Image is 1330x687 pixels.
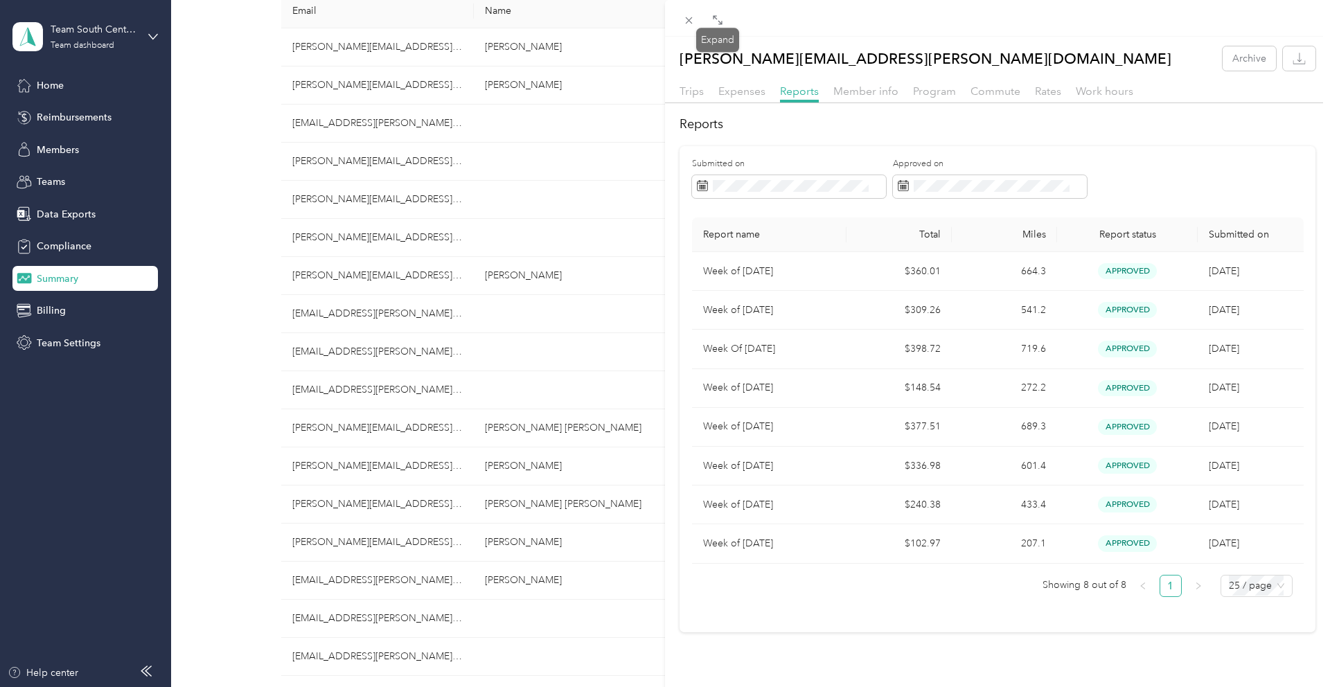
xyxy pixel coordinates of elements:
span: Reports [780,84,819,98]
span: [DATE] [1209,460,1239,472]
td: 541.2 [952,291,1057,330]
td: $336.98 [846,447,952,485]
td: $377.51 [846,408,952,447]
div: Total [858,229,941,240]
span: approved [1098,419,1157,435]
td: $102.97 [846,524,952,563]
span: Program [913,84,956,98]
span: Showing 8 out of 8 [1043,575,1126,596]
div: Page Size [1221,575,1293,597]
button: right [1187,575,1209,597]
div: Miles [963,229,1046,240]
span: [DATE] [1209,304,1239,316]
span: [DATE] [1209,499,1239,510]
span: right [1194,582,1203,590]
td: 601.4 [952,447,1057,485]
td: 433.4 [952,485,1057,524]
p: Week of [DATE] [703,419,835,434]
td: $240.38 [846,485,952,524]
button: Archive [1223,46,1276,71]
span: Expenses [718,84,765,98]
td: $398.72 [846,330,952,368]
span: left [1139,582,1147,590]
p: Week of [DATE] [703,458,835,474]
span: approved [1098,302,1157,318]
th: Submitted on [1198,217,1303,252]
a: 1 [1160,576,1181,596]
span: Work hours [1076,84,1133,98]
span: approved [1098,535,1157,551]
li: Next Page [1187,575,1209,597]
span: [DATE] [1209,382,1239,393]
h2: Reports [680,115,1315,134]
span: Report status [1068,229,1187,240]
span: approved [1098,497,1157,512]
label: Submitted on [692,158,886,170]
li: 1 [1160,575,1182,597]
p: Week of [DATE] [703,536,835,551]
span: Rates [1035,84,1061,98]
p: Week of [DATE] [703,303,835,318]
span: approved [1098,458,1157,474]
span: [DATE] [1209,537,1239,549]
td: $148.54 [846,369,952,408]
iframe: Everlance-gr Chat Button Frame [1252,609,1330,687]
span: Member info [833,84,898,98]
td: 719.6 [952,330,1057,368]
p: Week of [DATE] [703,380,835,395]
span: [DATE] [1209,343,1239,355]
div: Expand [696,28,739,52]
p: Week of [DATE] [703,264,835,279]
td: 207.1 [952,524,1057,563]
p: [PERSON_NAME][EMAIL_ADDRESS][PERSON_NAME][DOMAIN_NAME] [680,46,1171,71]
p: Week Of [DATE] [703,341,835,357]
p: Week of [DATE] [703,497,835,512]
span: approved [1098,380,1157,396]
label: Approved on [893,158,1087,170]
span: 25 / page [1229,576,1284,596]
span: [DATE] [1209,420,1239,432]
li: Previous Page [1132,575,1154,597]
span: [DATE] [1209,265,1239,277]
span: approved [1098,341,1157,357]
span: approved [1098,263,1157,279]
th: Report name [692,217,846,252]
td: $360.01 [846,252,952,291]
td: 272.2 [952,369,1057,408]
td: 689.3 [952,408,1057,447]
span: Commute [970,84,1020,98]
td: $309.26 [846,291,952,330]
span: Trips [680,84,704,98]
td: 664.3 [952,252,1057,291]
button: left [1132,575,1154,597]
